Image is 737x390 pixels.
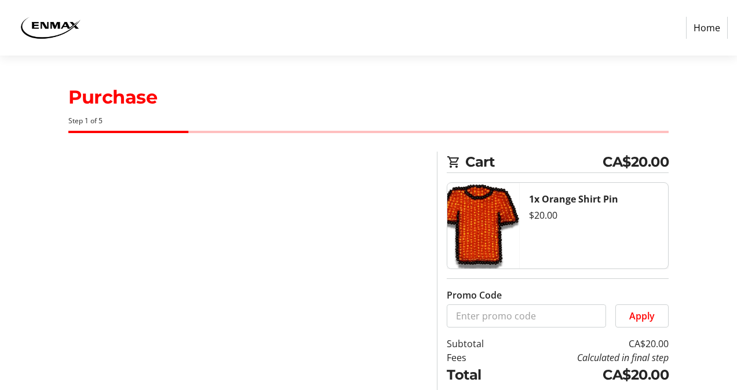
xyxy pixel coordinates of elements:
[68,83,669,111] h1: Purchase
[629,309,655,323] span: Apply
[68,116,669,126] div: Step 1 of 5
[510,337,669,351] td: CA$20.00
[686,17,728,39] a: Home
[447,183,520,268] img: Orange Shirt Pin
[529,208,659,222] div: $20.00
[465,152,603,172] span: Cart
[529,193,618,205] strong: 1x Orange Shirt Pin
[510,351,669,365] td: Calculated in final step
[447,304,606,328] input: Enter promo code
[447,365,510,385] td: Total
[447,337,510,351] td: Subtotal
[9,5,92,51] img: ENMAX 's Logo
[615,304,669,328] button: Apply
[603,152,669,172] span: CA$20.00
[447,288,502,302] label: Promo Code
[447,351,510,365] td: Fees
[510,365,669,385] td: CA$20.00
